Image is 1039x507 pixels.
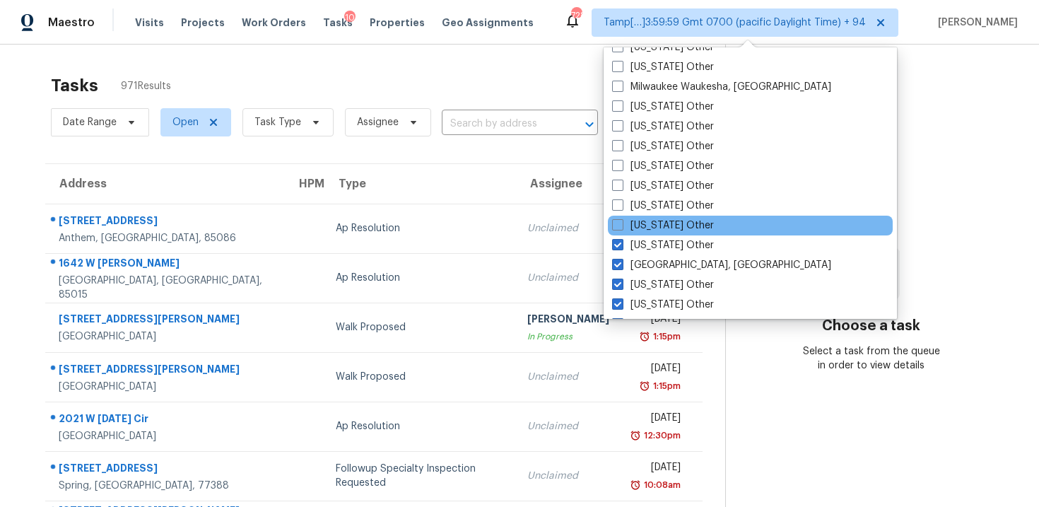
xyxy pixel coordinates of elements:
label: [US_STATE] Other [612,278,714,292]
th: Address [45,164,285,204]
span: Projects [181,16,225,30]
span: Properties [370,16,425,30]
span: Geo Assignments [442,16,534,30]
label: [US_STATE] Other [612,60,714,74]
div: Ap Resolution [336,271,504,285]
label: [US_STATE] Other [612,179,714,193]
div: Walk Proposed [336,320,504,334]
label: [US_STATE] Other [612,218,714,233]
div: [GEOGRAPHIC_DATA] [59,330,274,344]
div: [PERSON_NAME] [527,312,609,330]
span: Task Type [254,115,301,129]
div: Ap Resolution [336,419,504,433]
span: Maestro [48,16,95,30]
label: [US_STATE] Other [612,120,714,134]
label: [US_STATE] Other [612,159,714,173]
button: Open [580,115,599,134]
div: [DATE] [632,460,681,478]
label: [US_STATE] Other [612,199,714,213]
span: Visits [135,16,164,30]
h3: Choose a task [822,319,920,333]
div: Ap Resolution [336,221,504,235]
div: [GEOGRAPHIC_DATA] [59,380,274,394]
div: Spring, [GEOGRAPHIC_DATA], 77388 [59,479,274,493]
div: Unclaimed [527,419,609,433]
div: [STREET_ADDRESS][PERSON_NAME] [59,362,274,380]
label: [GEOGRAPHIC_DATA], [GEOGRAPHIC_DATA] [612,258,831,272]
div: 2021 W [DATE] Cir [59,412,274,429]
label: [US_STATE] Other [612,298,714,312]
div: [GEOGRAPHIC_DATA] [59,429,274,443]
div: [STREET_ADDRESS][PERSON_NAME] [59,312,274,330]
div: 10:08am [641,478,681,492]
label: Milwaukee Waukesha, [GEOGRAPHIC_DATA] [612,80,831,94]
img: Overdue Alarm Icon [630,429,641,443]
label: [US_STATE] Other [612,238,714,252]
span: [PERSON_NAME] [932,16,1018,30]
div: In Progress [527,330,609,344]
div: Unclaimed [527,370,609,384]
img: Overdue Alarm Icon [630,478,641,492]
div: Anthem, [GEOGRAPHIC_DATA], 85086 [59,231,274,245]
div: Walk Proposed [336,370,504,384]
div: 1642 W [PERSON_NAME] [59,256,274,274]
span: Open [172,115,199,129]
div: [STREET_ADDRESS] [59,461,274,479]
span: Assignee [357,115,399,129]
div: 1:15pm [650,379,681,393]
div: [DATE] [632,411,681,429]
span: Work Orders [242,16,306,30]
label: [US_STATE] Other [612,100,714,114]
div: 1:15pm [650,330,681,344]
th: Type [324,164,515,204]
div: [GEOGRAPHIC_DATA], [GEOGRAPHIC_DATA], 85015 [59,274,274,302]
div: Select a task from the queue in order to view details [799,344,944,373]
span: Tamp[…]3:59:59 Gmt 0700 (pacific Daylight Time) + 94 [604,16,866,30]
label: [US_STATE] Other [612,139,714,153]
label: [US_STATE] Other [612,40,714,54]
div: [DATE] [632,361,681,379]
div: Followup Specialty Inspection Requested [336,462,504,490]
span: 971 Results [121,79,171,93]
div: [DATE] [632,312,681,330]
label: [US_STATE] Other [612,317,714,332]
img: Overdue Alarm Icon [639,330,650,344]
th: Assignee [516,164,621,204]
div: Unclaimed [527,469,609,483]
div: 10 [344,11,356,25]
th: HPM [285,164,324,204]
input: Search by address [442,113,558,135]
span: Tasks [323,18,353,28]
span: Date Range [63,115,117,129]
div: [STREET_ADDRESS] [59,214,274,231]
img: Overdue Alarm Icon [639,379,650,393]
div: 728 [571,8,581,23]
h2: Tasks [51,78,98,93]
div: Unclaimed [527,221,609,235]
div: 12:30pm [641,429,681,443]
div: Unclaimed [527,271,609,285]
